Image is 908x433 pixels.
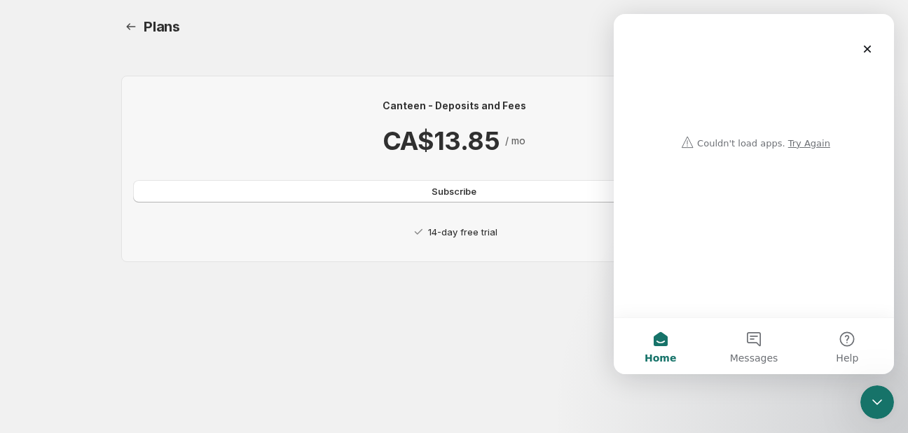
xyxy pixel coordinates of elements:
button: Subscribe [133,180,775,202]
p: / mo [505,134,525,148]
a: Home [121,17,141,36]
p: 14-day free trial [428,225,497,239]
iframe: Intercom live chat [614,14,894,374]
p: Canteen - Deposits and Fees [133,99,775,113]
iframe: Intercom live chat [860,385,894,419]
p: CA$13.85 [383,124,500,158]
span: Subscribe [432,184,476,198]
span: Plans [144,18,180,35]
